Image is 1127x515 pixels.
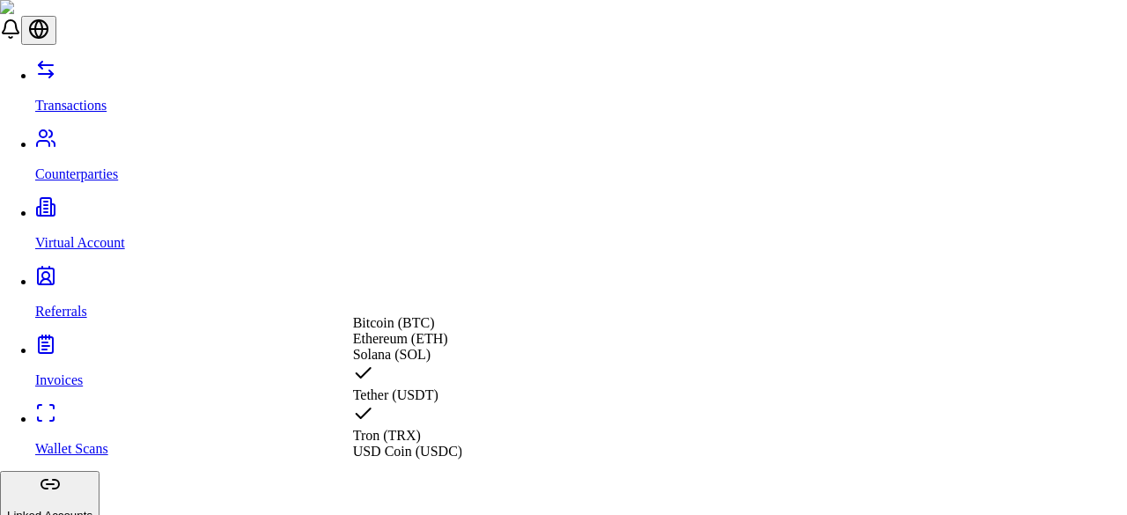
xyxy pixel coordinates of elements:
[353,428,421,443] span: Tron (TRX)
[353,315,435,330] span: Bitcoin (BTC)
[353,444,462,459] span: USD Coin (USDC)
[353,387,438,402] span: Tether (USDT)
[353,315,462,460] div: Suggestions
[353,347,431,362] span: Solana (SOL)
[353,331,448,346] span: Ethereum (ETH)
